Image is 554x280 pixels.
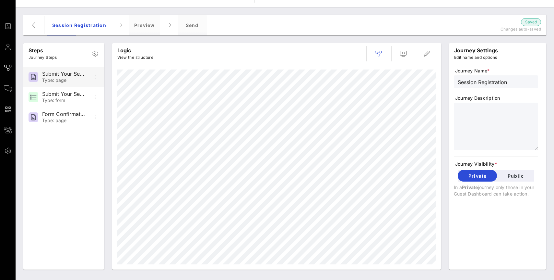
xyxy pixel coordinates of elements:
[462,185,478,190] span: Private
[42,98,85,103] div: Type: form
[42,118,85,123] div: Type: page
[178,15,207,35] div: Send
[460,26,541,32] p: Changes auto-saved
[497,170,534,182] button: Public
[463,173,492,179] span: Private
[455,68,538,74] span: Journey Name
[502,173,529,179] span: Public
[117,54,153,61] p: View the structure
[454,54,498,61] p: Edit name and options
[42,71,85,77] div: Submit Your Sessions Here
[455,95,538,101] span: Journey Description
[454,184,538,197] p: In a journey only those in your Guest Dashboard can take action.
[525,19,537,25] span: Saved
[117,46,153,54] p: Logic
[42,111,85,117] div: Form Confirmation Message
[47,15,112,35] div: Session Registration
[458,170,497,182] button: Private
[29,46,57,54] p: Steps
[454,46,498,54] p: journey settings
[29,54,57,61] p: Journey Steps
[455,161,538,167] span: Journey Visibility
[42,78,85,83] div: Type: page
[42,91,85,97] div: Submit Your Sessions Form
[129,15,160,35] div: Preview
